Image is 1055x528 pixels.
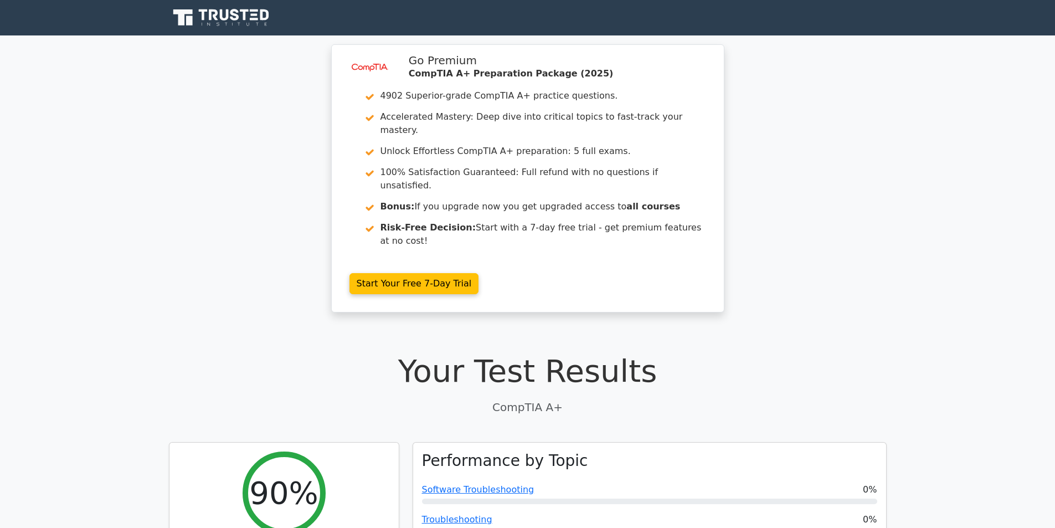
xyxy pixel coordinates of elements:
h1: Your Test Results [169,352,887,389]
a: Start Your Free 7-Day Trial [349,273,479,294]
a: Software Troubleshooting [422,484,534,495]
h3: Performance by Topic [422,452,588,470]
span: 0% [863,513,877,526]
a: Troubleshooting [422,514,492,525]
span: 0% [863,483,877,496]
p: CompTIA A+ [169,399,887,416]
h2: 90% [249,474,318,511]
